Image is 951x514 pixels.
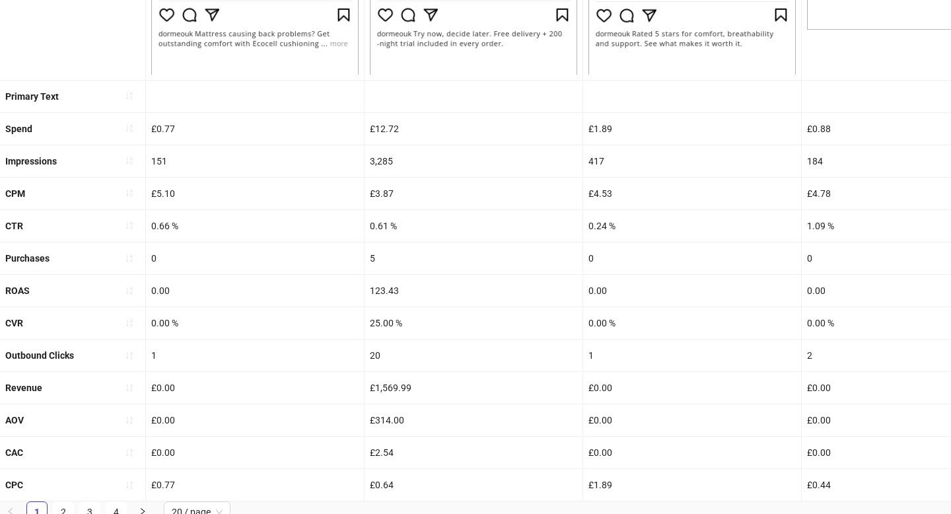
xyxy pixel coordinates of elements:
[365,469,582,501] div: £0.64
[583,340,801,371] div: 1
[583,404,801,436] div: £0.00
[125,221,134,230] span: sort-ascending
[5,318,23,328] b: CVR
[5,91,59,102] b: Primary Text
[365,113,582,145] div: £12.72
[125,480,134,490] span: sort-ascending
[5,188,25,199] b: CPM
[583,307,801,339] div: 0.00 %
[583,275,801,307] div: 0.00
[125,318,134,328] span: sort-ascending
[146,372,364,404] div: £0.00
[125,286,134,295] span: sort-ascending
[146,307,364,339] div: 0.00 %
[5,480,23,490] b: CPC
[365,145,582,177] div: 3,285
[125,448,134,457] span: sort-ascending
[365,437,582,468] div: £2.54
[125,254,134,263] span: sort-ascending
[5,253,50,264] b: Purchases
[5,285,30,296] b: ROAS
[583,210,801,242] div: 0.24 %
[5,383,42,393] b: Revenue
[583,372,801,404] div: £0.00
[5,415,24,425] b: AOV
[365,340,582,371] div: 20
[5,124,32,134] b: Spend
[365,210,582,242] div: 0.61 %
[125,91,134,100] span: sort-ascending
[125,416,134,425] span: sort-ascending
[146,210,364,242] div: 0.66 %
[146,113,364,145] div: £0.77
[146,469,364,501] div: £0.77
[5,221,23,231] b: CTR
[146,404,364,436] div: £0.00
[365,404,582,436] div: £314.00
[583,437,801,468] div: £0.00
[583,178,801,209] div: £4.53
[146,340,364,371] div: 1
[125,383,134,392] span: sort-ascending
[5,447,23,458] b: CAC
[125,124,134,133] span: sort-ascending
[125,188,134,198] span: sort-ascending
[365,178,582,209] div: £3.87
[5,350,74,361] b: Outbound Clicks
[146,275,364,307] div: 0.00
[125,156,134,165] span: sort-ascending
[146,437,364,468] div: £0.00
[146,145,364,177] div: 151
[5,156,57,166] b: Impressions
[583,242,801,274] div: 0
[146,242,364,274] div: 0
[365,307,582,339] div: 25.00 %
[365,372,582,404] div: £1,569.99
[365,275,582,307] div: 123.43
[146,178,364,209] div: £5.10
[583,145,801,177] div: 417
[365,242,582,274] div: 5
[125,351,134,360] span: sort-ascending
[583,113,801,145] div: £1.89
[583,469,801,501] div: £1.89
